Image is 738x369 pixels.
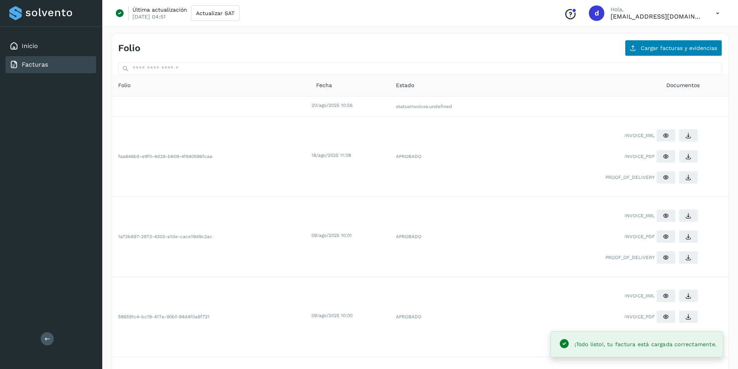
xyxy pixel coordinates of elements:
[311,152,388,159] div: 18/ago/2025 11:08
[611,6,704,13] p: Hola,
[191,5,239,21] button: Actualizar SAT
[311,102,388,109] div: 20/ago/2025 10:56
[606,174,655,181] span: PROOF_OF_DELIVERY
[641,45,717,51] span: Cargar facturas y evidencias
[624,212,655,219] span: INVOICE_XML
[390,117,514,197] td: APROBADO
[575,341,717,347] span: ¡Todo listo!, tu factura está cargada correctamente.
[132,6,187,13] p: Última actualización
[118,43,140,54] h4: Folio
[311,232,388,239] div: 09/ago/2025 10:01
[5,38,96,55] div: Inicio
[611,13,704,20] p: direccion@flenasa.com
[624,292,655,299] span: INVOICE_XML
[624,153,655,160] span: INVOICE_PDF
[624,233,655,240] span: INVOICE_PDF
[316,81,332,89] span: Fecha
[22,61,48,68] a: Facturas
[390,96,514,117] td: statusInvoices.undefined
[396,81,414,89] span: Estado
[606,254,655,261] span: PROOF_OF_DELIVERY
[624,313,655,320] span: INVOICE_PDF
[112,117,310,197] td: faa646b5-e9f0-4d29-b609-4f640596fcaa
[624,132,655,139] span: INVOICE_XML
[5,56,96,73] div: Facturas
[118,81,131,89] span: Folio
[112,197,310,277] td: 1a72b697-2973-4302-a1de-cace19d9c3ac
[625,40,722,56] button: Cargar facturas y evidencias
[132,13,165,20] p: [DATE] 04:51
[390,197,514,277] td: APROBADO
[666,81,700,89] span: Documentos
[112,277,310,357] td: 586591c4-bc19-417a-90bf-94d4f0a6f721
[390,277,514,357] td: APROBADO
[311,312,388,319] div: 09/ago/2025 10:00
[196,10,234,16] span: Actualizar SAT
[22,42,38,50] a: Inicio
